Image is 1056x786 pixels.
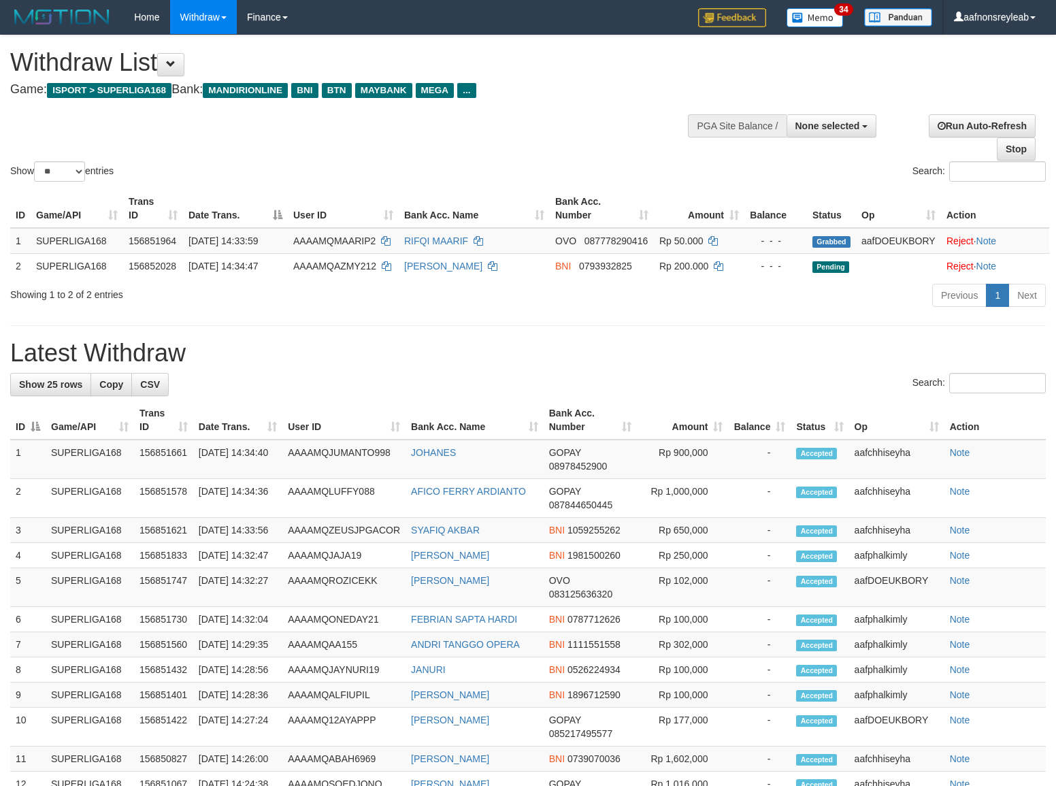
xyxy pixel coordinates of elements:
td: 1 [10,440,46,479]
span: Accepted [796,576,837,587]
span: Copy 0526224934 to clipboard [567,664,621,675]
td: 156851401 [134,683,193,708]
th: Action [941,189,1049,228]
td: 8 [10,657,46,683]
span: Accepted [796,525,837,537]
a: Note [950,575,970,586]
span: Copy 083125636320 to clipboard [549,589,612,600]
td: 156851833 [134,543,193,568]
td: aafphalkimly [849,657,944,683]
td: SUPERLIGA168 [46,708,134,747]
span: BTN [322,83,352,98]
td: SUPERLIGA168 [31,253,123,278]
div: PGA Site Balance / [688,114,786,137]
label: Search: [912,161,1046,182]
a: [PERSON_NAME] [404,261,482,272]
td: AAAAMQABAH6969 [282,747,406,772]
td: SUPERLIGA168 [46,479,134,518]
th: Status: activate to sort column ascending [791,401,848,440]
td: [DATE] 14:29:35 [193,632,282,657]
td: Rp 1,602,000 [637,747,729,772]
span: Copy 1059255262 to clipboard [567,525,621,536]
td: - [728,479,791,518]
a: ANDRI TANGGO OPERA [411,639,520,650]
td: 9 [10,683,46,708]
span: Copy 1111551558 to clipboard [567,639,621,650]
td: [DATE] 14:34:40 [193,440,282,479]
th: Status [807,189,856,228]
td: - [728,543,791,568]
td: AAAAMQJUMANTO998 [282,440,406,479]
img: Feedback.jpg [698,8,766,27]
td: aafDOEUKBORY [856,228,941,254]
td: - [728,568,791,607]
span: AAAAMQMAARIP2 [293,235,376,246]
th: User ID: activate to sort column ascending [288,189,399,228]
span: Pending [812,261,849,273]
span: Accepted [796,551,837,562]
td: - [728,607,791,632]
td: 156851422 [134,708,193,747]
td: 156851578 [134,479,193,518]
td: aafphalkimly [849,543,944,568]
td: - [728,632,791,657]
span: Copy 087778290416 to clipboard [584,235,648,246]
span: BNI [549,689,565,700]
td: SUPERLIGA168 [31,228,123,254]
td: aafphalkimly [849,607,944,632]
td: - [728,708,791,747]
span: Accepted [796,487,837,498]
a: JANURI [411,664,446,675]
th: Bank Acc. Name: activate to sort column ascending [399,189,550,228]
span: 34 [834,3,853,16]
td: 1 [10,228,31,254]
a: JOHANES [411,447,456,458]
span: Copy [99,379,123,390]
span: Copy 0739070036 to clipboard [567,753,621,764]
td: 3 [10,518,46,543]
span: 156852028 [129,261,176,272]
td: Rp 250,000 [637,543,729,568]
td: AAAAMQAA155 [282,632,406,657]
td: aafchhiseyha [849,479,944,518]
td: AAAAMQ12AYAPPP [282,708,406,747]
a: AFICO FERRY ARDIANTO [411,486,526,497]
td: AAAAMQONEDAY21 [282,607,406,632]
td: SUPERLIGA168 [46,657,134,683]
a: Note [950,639,970,650]
h4: Game: Bank: [10,83,691,97]
th: Trans ID: activate to sort column ascending [123,189,183,228]
a: Note [950,664,970,675]
img: Button%20Memo.svg [787,8,844,27]
td: SUPERLIGA168 [46,747,134,772]
td: [DATE] 14:34:36 [193,479,282,518]
span: BNI [549,753,565,764]
a: Reject [946,235,974,246]
label: Show entries [10,161,114,182]
td: Rp 100,000 [637,657,729,683]
a: RIFQI MAARIF [404,235,468,246]
td: 4 [10,543,46,568]
td: aafDOEUKBORY [849,568,944,607]
td: AAAAMQZEUSJPGACOR [282,518,406,543]
td: 2 [10,479,46,518]
td: Rp 302,000 [637,632,729,657]
td: [DATE] 14:28:36 [193,683,282,708]
span: BNI [549,550,565,561]
td: [DATE] 14:28:56 [193,657,282,683]
td: 11 [10,747,46,772]
td: aafchhiseyha [849,440,944,479]
td: 156851747 [134,568,193,607]
th: Bank Acc. Number: activate to sort column ascending [544,401,637,440]
th: Amount: activate to sort column ascending [637,401,729,440]
span: Accepted [796,754,837,766]
td: - [728,440,791,479]
a: Note [950,525,970,536]
span: OVO [555,235,576,246]
span: Copy 0787712626 to clipboard [567,614,621,625]
span: AAAAMQAZMY212 [293,261,376,272]
span: BNI [549,525,565,536]
span: BNI [549,614,565,625]
td: AAAAMQALFIUPIL [282,683,406,708]
a: CSV [131,373,169,396]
